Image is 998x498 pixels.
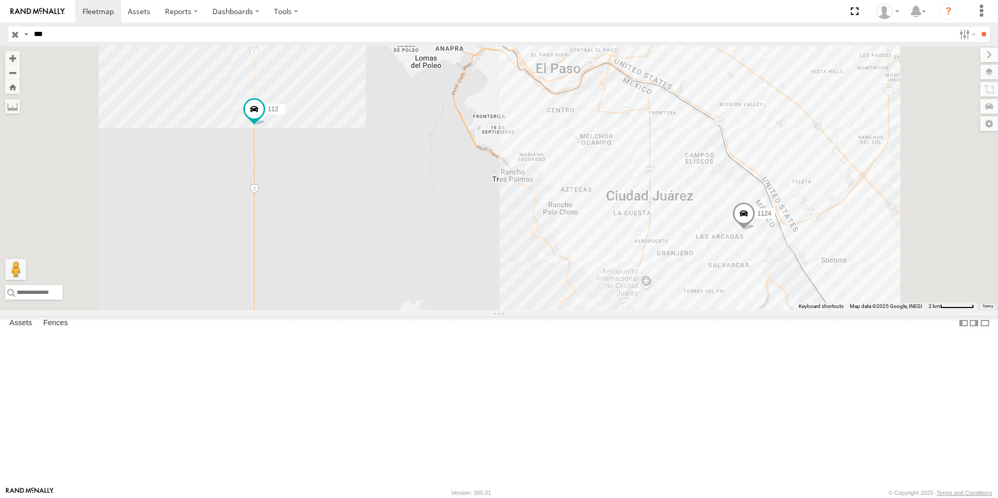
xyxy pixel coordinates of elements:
[850,303,922,309] span: Map data ©2025 Google, INEGI
[937,490,992,496] a: Terms and Conditions
[980,116,998,131] label: Map Settings
[958,316,969,331] label: Dock Summary Table to the Left
[6,488,54,498] a: Visit our Website
[38,316,73,330] label: Fences
[982,304,993,309] a: Terms
[969,316,979,331] label: Dock Summary Table to the Right
[940,3,957,20] i: ?
[22,27,30,42] label: Search Query
[929,303,940,309] span: 2 km
[4,316,37,330] label: Assets
[873,4,903,19] div: foxconn f
[5,259,26,280] button: Drag Pegman onto the map to open Street View
[955,27,978,42] label: Search Filter Options
[799,303,843,310] button: Keyboard shortcuts
[5,99,20,114] label: Measure
[925,303,977,310] button: Map Scale: 2 km per 61 pixels
[757,210,771,218] span: 1124
[980,316,990,331] label: Hide Summary Table
[268,105,278,113] span: 112
[10,8,65,15] img: rand-logo.svg
[5,80,20,94] button: Zoom Home
[452,490,491,496] div: Version: 305.01
[5,65,20,80] button: Zoom out
[5,51,20,65] button: Zoom in
[888,490,992,496] div: © Copyright 2025 -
